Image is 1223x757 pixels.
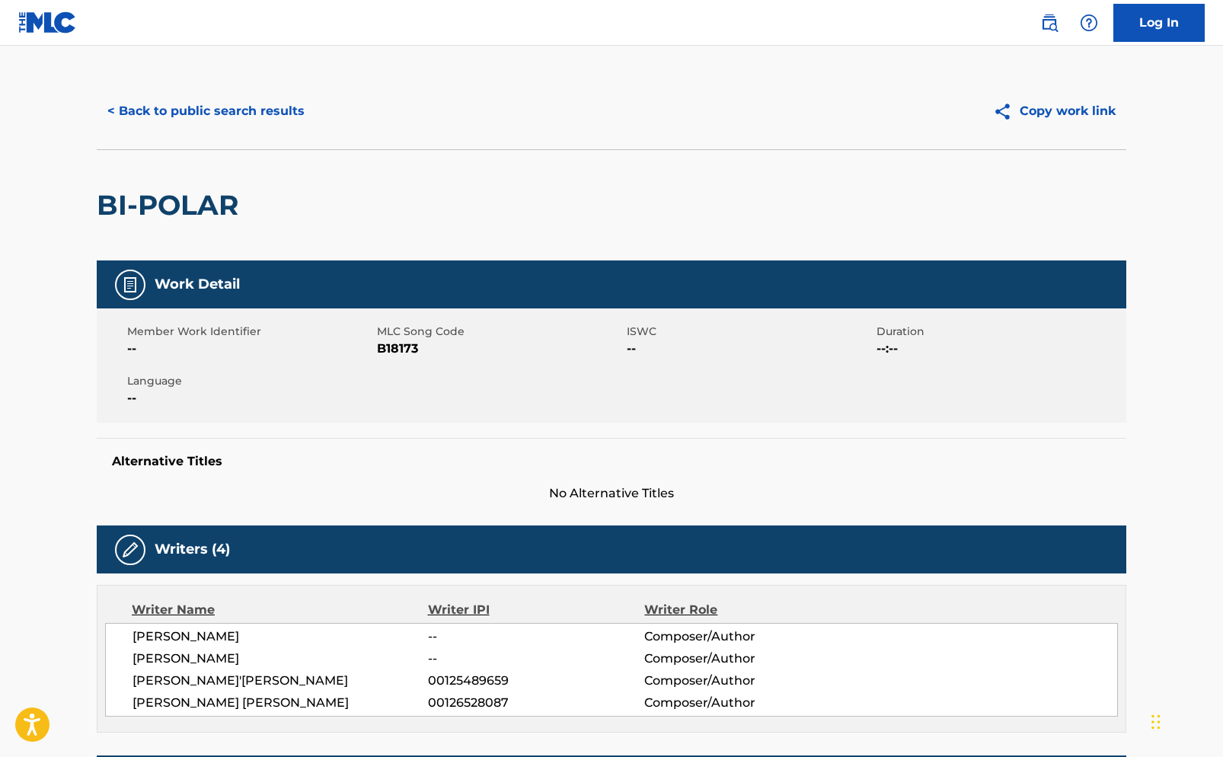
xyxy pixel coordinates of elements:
img: Copy work link [993,102,1020,121]
h5: Writers (4) [155,541,230,558]
h2: BI-POLAR [97,188,246,222]
span: Composer/Author [644,694,841,712]
span: Member Work Identifier [127,324,373,340]
span: 00126528087 [428,694,644,712]
span: -- [627,340,873,358]
a: Log In [1113,4,1205,42]
span: [PERSON_NAME] [133,650,428,668]
span: Composer/Author [644,650,841,668]
span: Duration [877,324,1122,340]
span: Composer/Author [644,628,841,646]
h5: Work Detail [155,276,240,293]
iframe: Chat Widget [1147,684,1223,757]
span: B18173 [377,340,623,358]
span: --:-- [877,340,1122,358]
span: [PERSON_NAME] [133,628,428,646]
span: [PERSON_NAME] [PERSON_NAME] [133,694,428,712]
img: Work Detail [121,276,139,294]
span: [PERSON_NAME]'[PERSON_NAME] [133,672,428,690]
img: Writers [121,541,139,559]
span: -- [428,628,644,646]
img: help [1080,14,1098,32]
div: Writer IPI [428,601,645,619]
div: Writer Name [132,601,428,619]
span: 00125489659 [428,672,644,690]
a: Public Search [1034,8,1065,38]
button: < Back to public search results [97,92,315,130]
span: -- [127,340,373,358]
span: ISWC [627,324,873,340]
div: Drag [1151,699,1161,745]
span: -- [127,389,373,407]
div: Writer Role [644,601,841,619]
span: Composer/Author [644,672,841,690]
button: Copy work link [982,92,1126,130]
img: MLC Logo [18,11,77,34]
span: Language [127,373,373,389]
h5: Alternative Titles [112,454,1111,469]
img: search [1040,14,1059,32]
div: Help [1074,8,1104,38]
span: MLC Song Code [377,324,623,340]
span: No Alternative Titles [97,484,1126,503]
span: -- [428,650,644,668]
